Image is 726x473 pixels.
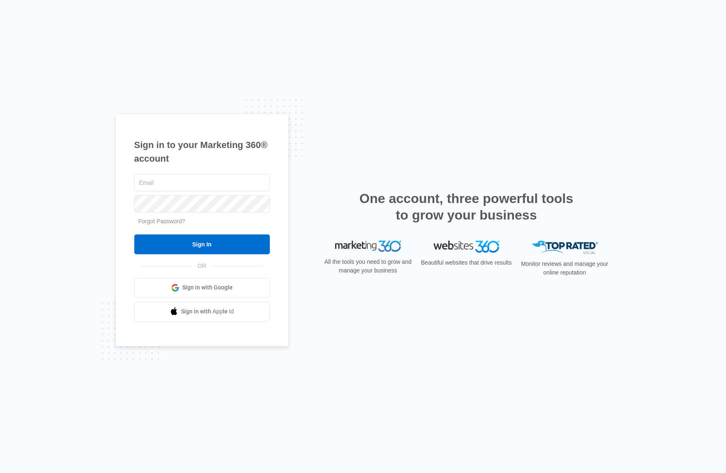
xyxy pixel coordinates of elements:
[181,307,234,316] span: Sign in with Apple Id
[192,262,212,270] span: OR
[322,258,414,275] p: All the tools you need to grow and manage your business
[134,174,270,191] input: Email
[134,278,270,298] a: Sign in with Google
[335,241,401,252] img: Marketing 360
[420,258,513,267] p: Beautiful websites that drive results
[134,234,270,254] input: Sign In
[182,283,233,292] span: Sign in with Google
[519,260,611,277] p: Monitor reviews and manage your online reputation
[134,138,270,165] h1: Sign in to your Marketing 360® account
[433,241,500,253] img: Websites 360
[357,190,576,223] h2: One account, three powerful tools to grow your business
[138,218,186,225] a: Forgot Password?
[532,241,598,254] img: Top Rated Local
[134,302,270,322] a: Sign in with Apple Id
